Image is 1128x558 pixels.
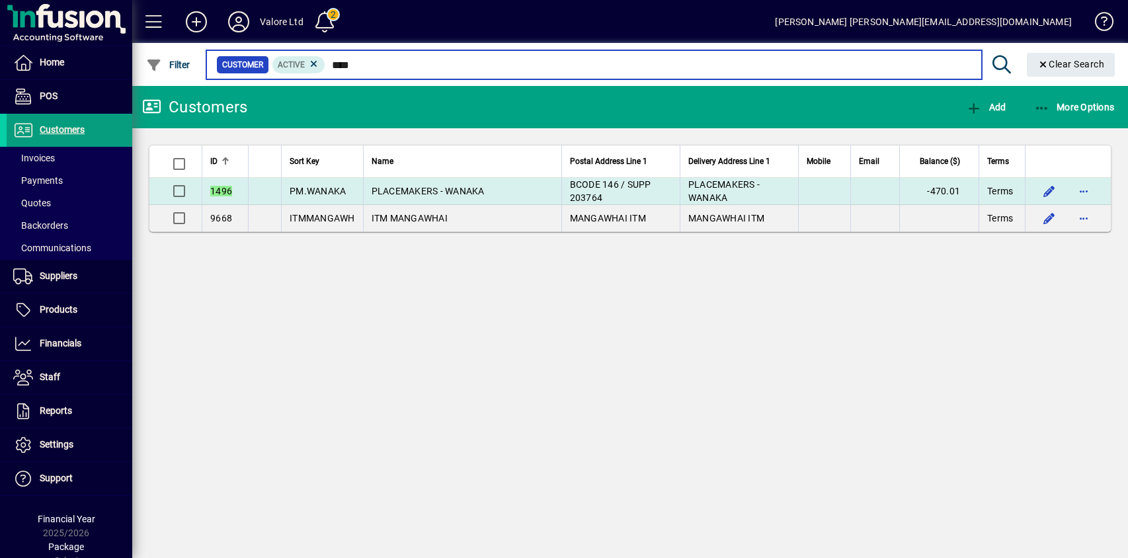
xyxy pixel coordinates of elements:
span: Financials [40,338,81,348]
button: Filter [143,53,194,77]
a: Invoices [7,147,132,169]
button: Add [963,95,1009,119]
a: Support [7,462,132,495]
span: Settings [40,439,73,450]
button: More options [1073,208,1094,229]
span: Payments [13,175,63,186]
span: ITMMANGAWH [290,213,355,223]
span: MANGAWHAI ITM [688,213,764,223]
span: Products [40,304,77,315]
button: Edit [1039,180,1060,202]
span: Sort Key [290,154,319,169]
span: ITM MANGAWHAI [372,213,448,223]
span: Add [966,102,1006,112]
button: More options [1073,180,1094,202]
a: Products [7,294,132,327]
a: Knowledge Base [1085,3,1111,46]
span: Customers [40,124,85,135]
span: Financial Year [38,514,95,524]
div: Mobile [807,154,842,169]
button: Clear [1027,53,1115,77]
span: BCODE 146 / SUPP 203764 [570,179,651,203]
span: 9668 [210,213,232,223]
span: POS [40,91,58,101]
a: Staff [7,361,132,394]
a: Financials [7,327,132,360]
a: Home [7,46,132,79]
span: ID [210,154,218,169]
span: Terms [987,154,1009,169]
a: POS [7,80,132,113]
span: PLACEMAKERS - WANAKA [372,186,485,196]
div: [PERSON_NAME] [PERSON_NAME][EMAIL_ADDRESS][DOMAIN_NAME] [775,11,1072,32]
a: Reports [7,395,132,428]
div: Valore Ltd [260,11,303,32]
span: Support [40,473,73,483]
span: Terms [987,184,1013,198]
span: Home [40,57,64,67]
mat-chip: Activation Status: Active [272,56,325,73]
button: Add [175,10,218,34]
span: Terms [987,212,1013,225]
span: Delivery Address Line 1 [688,154,770,169]
span: Suppliers [40,270,77,281]
a: Settings [7,428,132,461]
span: PM.WANAKA [290,186,346,196]
span: Balance ($) [920,154,960,169]
span: Name [372,154,393,169]
td: -470.01 [899,178,979,205]
span: PLACEMAKERS - WANAKA [688,179,760,203]
span: Clear Search [1037,59,1105,69]
a: Suppliers [7,260,132,293]
button: More Options [1031,95,1118,119]
a: Communications [7,237,132,259]
a: Payments [7,169,132,192]
div: Customers [142,97,247,118]
button: Profile [218,10,260,34]
span: Backorders [13,220,68,231]
span: Quotes [13,198,51,208]
em: 1496 [210,186,232,196]
span: Reports [40,405,72,416]
div: Name [372,154,553,169]
span: Email [859,154,879,169]
span: Staff [40,372,60,382]
div: ID [210,154,240,169]
a: Backorders [7,214,132,237]
a: Quotes [7,192,132,214]
div: Balance ($) [908,154,972,169]
span: MANGAWHAI ITM [570,213,646,223]
span: Communications [13,243,91,253]
span: Postal Address Line 1 [570,154,647,169]
span: Mobile [807,154,830,169]
span: Package [48,541,84,552]
div: Email [859,154,891,169]
span: Customer [222,58,263,71]
span: Invoices [13,153,55,163]
span: More Options [1034,102,1115,112]
span: Filter [146,60,190,70]
span: Active [278,60,305,69]
button: Edit [1039,208,1060,229]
